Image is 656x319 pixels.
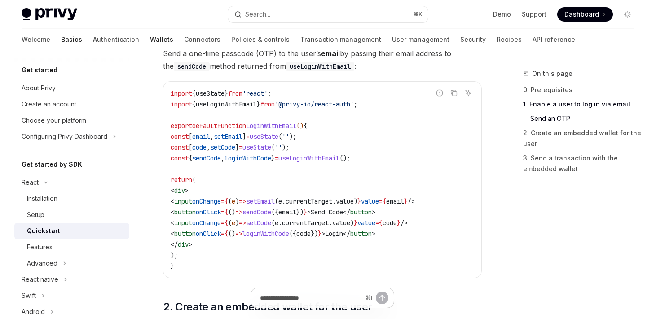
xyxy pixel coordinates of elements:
[171,154,189,162] span: const
[225,89,228,97] span: }
[171,219,174,227] span: <
[14,96,129,112] a: Create an account
[321,49,340,58] strong: email
[189,240,192,248] span: >
[401,219,408,227] span: />
[171,133,189,141] span: const
[189,143,192,151] span: [
[217,122,246,130] span: function
[171,208,174,216] span: <
[221,219,225,227] span: =
[225,208,228,216] span: {
[171,197,174,205] span: <
[189,133,192,141] span: [
[242,89,268,97] span: 'react'
[329,219,332,227] span: .
[375,219,379,227] span: =
[332,219,350,227] span: value
[271,143,275,151] span: (
[61,29,82,50] a: Basics
[361,197,379,205] span: value
[278,208,296,216] span: email
[271,154,275,162] span: }
[228,219,232,227] span: (
[22,65,57,75] h5: Get started
[245,9,270,20] div: Search...
[14,288,129,304] button: Toggle Swift section
[275,143,282,151] span: ''
[311,230,318,238] span: })
[235,143,239,151] span: ]
[620,7,634,22] button: Toggle dark mode
[22,131,107,142] div: Configuring Privy Dashboard
[221,230,225,238] span: =
[14,191,129,207] a: Installation
[278,133,282,141] span: (
[372,208,375,216] span: >
[242,208,271,216] span: sendCode
[14,207,129,223] a: Setup
[289,133,296,141] span: );
[196,89,225,97] span: useState
[311,208,343,216] span: Send Code
[174,197,192,205] span: input
[357,219,375,227] span: value
[257,100,260,108] span: }
[354,219,357,227] span: }
[275,100,354,108] span: '@privy-io/react-auth'
[232,219,235,227] span: e
[22,115,86,126] div: Choose your platform
[14,128,129,145] button: Toggle Configuring Privy Dashboard section
[174,62,210,71] code: sendCode
[239,219,246,227] span: =>
[14,239,129,255] a: Features
[171,176,192,184] span: return
[178,240,189,248] span: div
[174,230,196,238] span: button
[214,133,242,141] span: setEmail
[174,208,196,216] span: button
[260,100,275,108] span: from
[14,174,129,191] button: Toggle React section
[235,230,242,238] span: =>
[383,219,397,227] span: code
[413,11,423,18] span: ⌘ K
[185,186,189,195] span: >
[304,122,307,130] span: {
[27,209,44,220] div: Setup
[192,176,196,184] span: (
[268,89,271,97] span: ;
[397,219,401,227] span: }
[192,219,221,227] span: onChange
[282,133,289,141] span: ''
[282,197,286,205] span: .
[225,154,271,162] span: loginWithCode
[354,100,357,108] span: ;
[462,87,474,99] button: Ask AI
[192,89,196,97] span: {
[246,219,271,227] span: setCode
[336,197,354,205] span: value
[171,100,192,108] span: import
[22,83,56,93] div: About Privy
[171,251,178,259] span: );
[235,197,239,205] span: )
[210,133,214,141] span: ,
[225,230,228,238] span: {
[221,208,225,216] span: =
[278,197,282,205] span: e
[239,197,246,205] span: =>
[532,68,572,79] span: On this page
[93,29,139,50] a: Authentication
[307,208,311,216] span: >
[196,208,221,216] span: onClick
[246,122,296,130] span: LoginWithEmail
[221,154,225,162] span: ,
[339,154,350,162] span: ();
[231,29,290,50] a: Policies & controls
[354,197,357,205] span: )
[14,271,129,288] button: Toggle React native section
[22,290,36,301] div: Swift
[376,292,388,304] button: Send message
[150,29,173,50] a: Wallets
